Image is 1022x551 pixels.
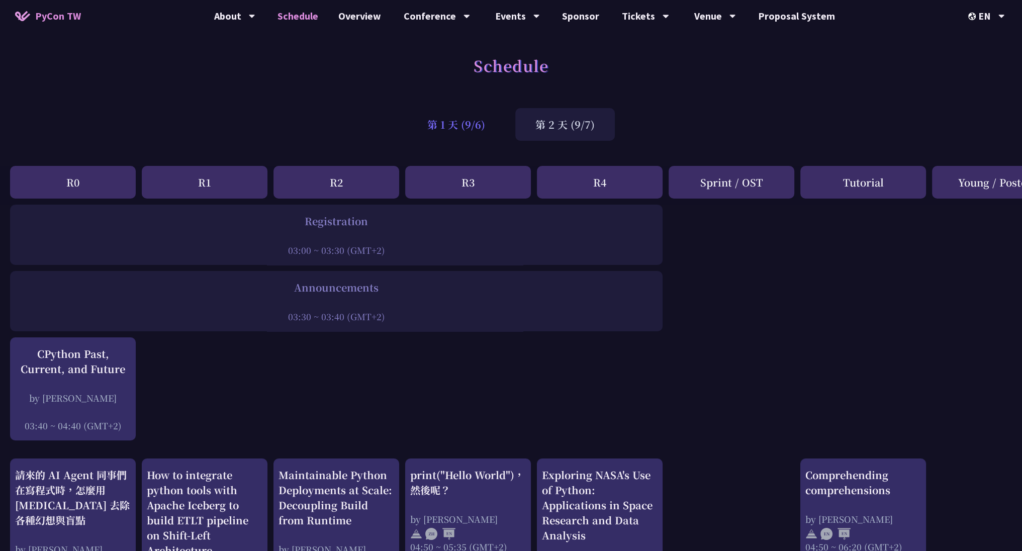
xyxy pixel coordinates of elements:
[15,392,131,404] div: by [PERSON_NAME]
[15,346,131,377] div: CPython Past, Current, and Future
[820,528,851,540] img: ENEN.5a408d1.svg
[405,166,531,199] div: R3
[537,166,663,199] div: R4
[474,50,548,80] h1: Schedule
[15,310,658,323] div: 03:30 ~ 03:40 (GMT+2)
[805,468,921,498] div: Comprehending comprehensions
[968,13,978,20] img: Locale Icon
[425,528,455,540] img: ZHEN.371966e.svg
[142,166,267,199] div: R1
[800,166,926,199] div: Tutorial
[15,11,30,21] img: Home icon of PyCon TW 2025
[805,528,817,540] img: svg+xml;base64,PHN2ZyB4bWxucz0iaHR0cDovL3d3dy53My5vcmcvMjAwMC9zdmciIHdpZHRoPSIyNCIgaGVpZ2h0PSIyNC...
[15,214,658,229] div: Registration
[35,9,81,24] span: PyCon TW
[515,108,615,141] div: 第 2 天 (9/7)
[407,108,505,141] div: 第 1 天 (9/6)
[410,528,422,540] img: svg+xml;base64,PHN2ZyB4bWxucz0iaHR0cDovL3d3dy53My5vcmcvMjAwMC9zdmciIHdpZHRoPSIyNCIgaGVpZ2h0PSIyNC...
[15,244,658,256] div: 03:00 ~ 03:30 (GMT+2)
[410,468,526,498] div: print("Hello World")，然後呢？
[15,346,131,432] a: CPython Past, Current, and Future by [PERSON_NAME] 03:40 ~ 04:40 (GMT+2)
[5,4,91,29] a: PyCon TW
[278,468,394,528] div: Maintainable Python Deployments at Scale: Decoupling Build from Runtime
[805,513,921,525] div: by [PERSON_NAME]
[15,280,658,295] div: Announcements
[410,513,526,525] div: by [PERSON_NAME]
[273,166,399,199] div: R2
[10,166,136,199] div: R0
[669,166,794,199] div: Sprint / OST
[15,468,131,528] div: 請來的 AI Agent 同事們在寫程式時，怎麼用 [MEDICAL_DATA] 去除各種幻想與盲點
[15,419,131,432] div: 03:40 ~ 04:40 (GMT+2)
[542,468,658,543] div: Exploring NASA's Use of Python: Applications in Space Research and Data Analysis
